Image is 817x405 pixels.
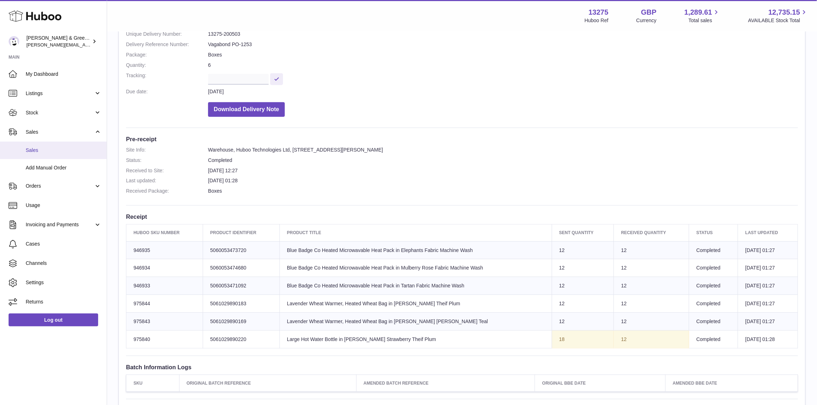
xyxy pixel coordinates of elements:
span: Returns [26,298,101,305]
td: Completed [689,295,738,313]
td: [DATE] 01:27 [738,259,798,277]
h3: Batch Information Logs [126,363,798,371]
span: Settings [26,279,101,286]
dd: [DATE] 01:28 [208,177,798,184]
td: 12 [552,313,614,331]
th: Huboo SKU Number [126,224,203,241]
th: SKU [126,375,180,391]
dt: Due date: [126,88,208,95]
td: [DATE] 01:28 [738,330,798,348]
span: 1,289.61 [685,8,712,17]
td: 18 [552,330,614,348]
th: Product Identifier [203,224,279,241]
dt: Received Package: [126,188,208,194]
dt: Delivery Reference Number: [126,41,208,48]
dd: Completed [208,157,798,164]
span: Channels [26,260,101,267]
td: Blue Badge Co Heated Microwavable Heat Pack in Elephants Fabric Machine Wash [279,241,552,259]
dt: Quantity: [126,62,208,69]
td: 12 [614,277,689,295]
td: 12 [614,295,689,313]
span: Listings [26,90,94,97]
div: Currency [636,17,657,24]
span: Orders [26,183,94,189]
td: [DATE] 01:27 [738,313,798,331]
td: 975840 [126,330,203,348]
td: 5060053474680 [203,259,279,277]
dd: Warehouse, Huboo Technologies Ltd, [STREET_ADDRESS][PERSON_NAME] [208,147,798,153]
td: 12 [552,241,614,259]
th: Product title [279,224,552,241]
td: 12 [552,295,614,313]
dt: Site Info: [126,147,208,153]
img: ellen@bluebadgecompany.co.uk [9,36,19,47]
td: 975844 [126,295,203,313]
dd: 13275-200503 [208,31,798,38]
td: Completed [689,241,738,259]
th: Amended Batch Reference [356,375,535,391]
a: 12,735.15 AVAILABLE Stock Total [748,8,808,24]
th: Original BBE Date [535,375,666,391]
td: 12 [552,259,614,277]
dd: 6 [208,62,798,69]
td: 5061029890183 [203,295,279,313]
td: 5061029890220 [203,330,279,348]
dd: Boxes [208,188,798,194]
td: Large Hot Water Bottle in [PERSON_NAME] Strawberry Theif Plum [279,330,552,348]
td: 12 [614,259,689,277]
span: Stock [26,109,94,116]
td: Lavender Wheat Warmer, Heated Wheat Bag in [PERSON_NAME] [PERSON_NAME] Teal [279,313,552,331]
div: [PERSON_NAME] & Green Ltd [26,35,91,48]
td: 5060053471092 [203,277,279,295]
span: 12,735.15 [768,8,800,17]
span: AVAILABLE Stock Total [748,17,808,24]
td: 12 [552,277,614,295]
span: Sales [26,147,101,154]
td: 5060053473720 [203,241,279,259]
td: [DATE] 01:27 [738,241,798,259]
dt: Tracking: [126,72,208,85]
th: Amended BBE Date [666,375,798,391]
a: 1,289.61 Total sales [685,8,721,24]
th: Status [689,224,738,241]
span: Invoicing and Payments [26,221,94,228]
dt: Status: [126,157,208,164]
th: Original Batch Reference [179,375,356,391]
td: Lavender Wheat Warmer, Heated Wheat Bag in [PERSON_NAME] Theif Plum [279,295,552,313]
button: Download Delivery Note [208,102,285,117]
td: [DATE] 01:27 [738,277,798,295]
td: 5061029890169 [203,313,279,331]
th: Received Quantity [614,224,689,241]
td: Completed [689,313,738,331]
th: Sent Quantity [552,224,614,241]
td: 946933 [126,277,203,295]
dt: Unique Delivery Number: [126,31,208,38]
h3: Receipt [126,213,798,221]
td: 12 [614,313,689,331]
td: [DATE] 01:27 [738,295,798,313]
td: Completed [689,277,738,295]
dt: Received to Site: [126,167,208,174]
dd: [DATE] 12:27 [208,167,798,174]
td: 946934 [126,259,203,277]
h3: Pre-receipt [126,135,798,143]
dd: Vagabond PO-1253 [208,41,798,48]
th: Last updated [738,224,798,241]
dd: Boxes [208,51,798,58]
span: Add Manual Order [26,164,101,171]
strong: 13275 [589,8,609,17]
td: Blue Badge Co Heated Microwavable Heat Pack in Tartan Fabric Machine Wash [279,277,552,295]
span: [PERSON_NAME][EMAIL_ADDRESS][DOMAIN_NAME] [26,42,143,48]
td: Blue Badge Co Heated Microwavable Heat Pack in Mulberry Rose Fabric Machine Wash [279,259,552,277]
td: 12 [614,330,689,348]
div: Huboo Ref [585,17,609,24]
dt: Package: [126,51,208,58]
span: Total sales [689,17,720,24]
td: 946935 [126,241,203,259]
td: 975843 [126,313,203,331]
dd: [DATE] [208,88,798,95]
a: Log out [9,313,98,326]
td: Completed [689,330,738,348]
span: Sales [26,129,94,135]
span: My Dashboard [26,71,101,78]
